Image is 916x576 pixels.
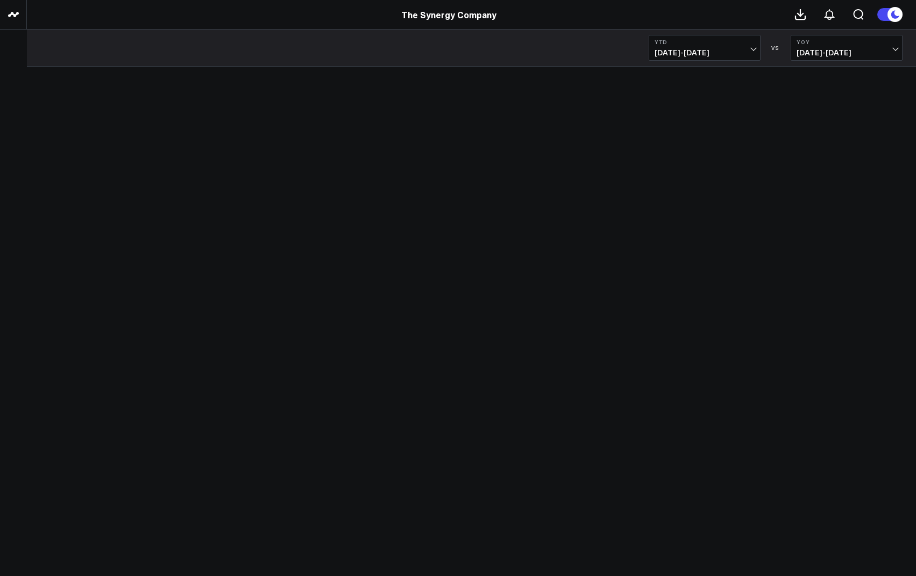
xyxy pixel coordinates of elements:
[797,39,897,45] b: YoY
[655,39,755,45] b: YTD
[649,35,761,61] button: YTD[DATE]-[DATE]
[401,9,496,20] a: The Synergy Company
[655,48,755,57] span: [DATE] - [DATE]
[766,45,785,51] div: VS
[791,35,903,61] button: YoY[DATE]-[DATE]
[797,48,897,57] span: [DATE] - [DATE]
